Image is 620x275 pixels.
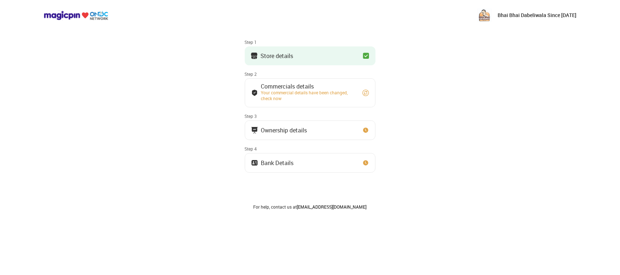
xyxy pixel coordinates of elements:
img: ondc-logo-new-small.8a59708e.svg [44,11,108,20]
a: [EMAIL_ADDRESS][DOMAIN_NAME] [297,204,367,210]
button: Commercials detailsYour commercial details have been changed, check now [245,78,376,107]
button: Store details [245,46,376,65]
p: Bhai Bhai Dabeliwala Since [DATE] [498,12,576,19]
button: Bank Details [245,153,376,173]
img: bank_details_tick.fdc3558c.svg [251,89,258,97]
img: checkbox_green.749048da.svg [362,52,370,59]
img: refresh_circle.10b5a287.svg [362,89,369,97]
div: Store details [261,54,293,58]
div: Commercials details [261,85,356,88]
img: ownership_icon.37569ceb.svg [251,159,258,167]
img: clock_icon_new.67dbf243.svg [362,127,369,134]
div: Bank Details [261,161,294,165]
img: clock_icon_new.67dbf243.svg [362,159,369,167]
div: Ownership details [261,128,307,132]
img: storeIcon.9b1f7264.svg [251,52,258,59]
img: x19eUPUi1dM_yWTVYV-_sFRQSCbCXb5LUR6s_0PJPOlbtRV9_KHf8HaEzaC9eV9BxQSvBYbdUhnFYctBPCEw3pNy8F9trYent... [477,8,492,22]
div: Step 3 [245,113,376,119]
div: Step 4 [245,146,376,152]
img: commercials_icon.983f7837.svg [251,127,258,134]
div: Step 1 [245,39,376,45]
div: Step 2 [245,71,376,77]
div: For help, contact us at [245,204,376,210]
button: Ownership details [245,120,376,140]
div: Your commercial details have been changed, check now [261,90,356,101]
